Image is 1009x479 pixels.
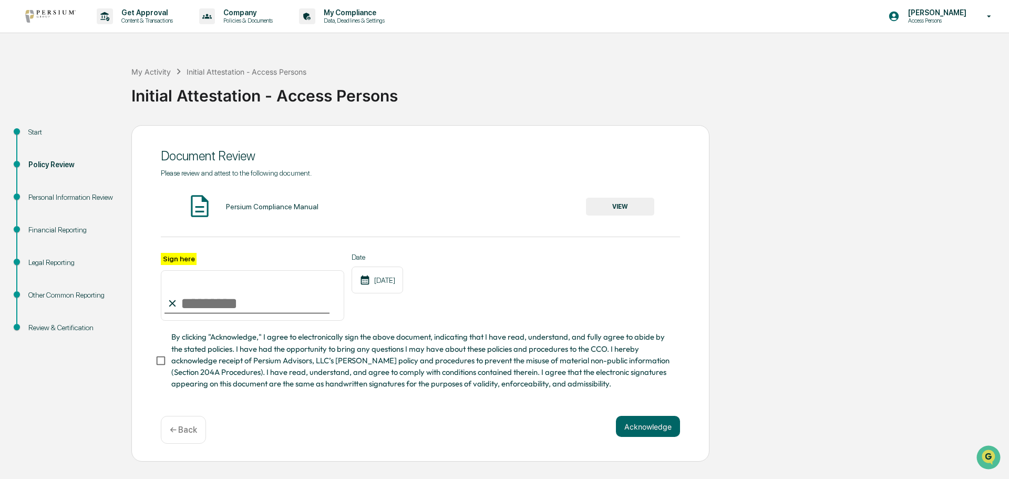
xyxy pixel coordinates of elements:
[171,331,672,390] span: By clicking "Acknowledge," I agree to electronically sign the above document, indicating that I h...
[11,80,29,99] img: 1746055101610-c473b297-6a78-478c-a979-82029cc54cd1
[315,8,390,17] p: My Compliance
[87,133,130,143] span: Attestations
[105,178,127,186] span: Pylon
[11,134,19,142] div: 🖐️
[113,17,178,24] p: Content & Transactions
[179,84,191,96] button: Start new chat
[6,148,70,167] a: 🔎Data Lookup
[74,178,127,186] a: Powered byPylon
[616,416,680,437] button: Acknowledge
[28,127,115,138] div: Start
[161,253,197,265] label: Sign here
[25,10,76,23] img: logo
[36,80,172,91] div: Start new chat
[28,322,115,333] div: Review & Certification
[586,198,654,216] button: VIEW
[161,169,312,177] span: Please review and attest to the following document.
[28,225,115,236] div: Financial Reporting
[28,159,115,170] div: Policy Review
[161,148,680,164] div: Document Review
[28,290,115,301] div: Other Common Reporting
[76,134,85,142] div: 🗄️
[187,67,306,76] div: Initial Attestation - Access Persons
[315,17,390,24] p: Data, Deadlines & Settings
[11,22,191,39] p: How can we help?
[187,193,213,219] img: Document Icon
[72,128,135,147] a: 🗄️Attestations
[6,128,72,147] a: 🖐️Preclearance
[900,17,972,24] p: Access Persons
[215,8,278,17] p: Company
[131,67,171,76] div: My Activity
[28,257,115,268] div: Legal Reporting
[36,91,133,99] div: We're available if you need us!
[352,253,403,261] label: Date
[215,17,278,24] p: Policies & Documents
[131,78,1004,105] div: Initial Attestation - Access Persons
[226,202,318,211] div: Persium Compliance Manual
[900,8,972,17] p: [PERSON_NAME]
[352,267,403,293] div: [DATE]
[28,192,115,203] div: Personal Information Review
[170,425,197,435] p: ← Back
[975,444,1004,473] iframe: Open customer support
[21,133,68,143] span: Preclearance
[21,152,66,163] span: Data Lookup
[113,8,178,17] p: Get Approval
[11,154,19,162] div: 🔎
